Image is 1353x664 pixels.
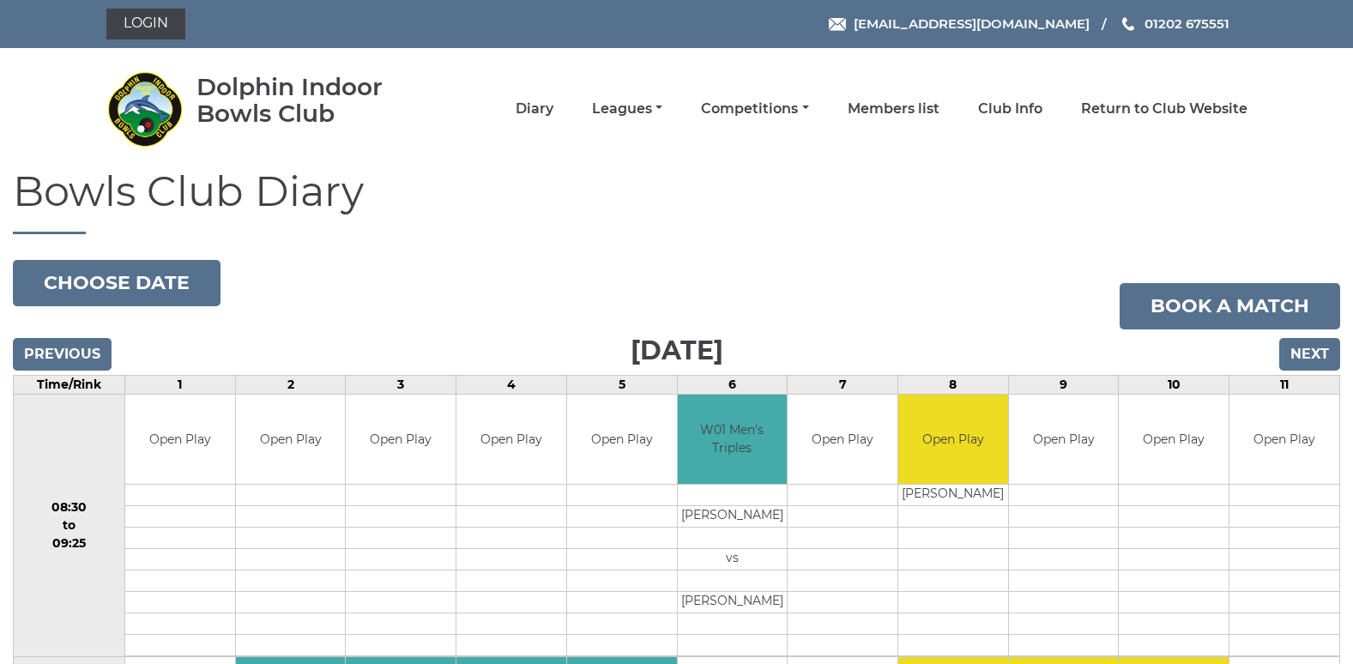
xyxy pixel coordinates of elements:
[346,395,456,485] td: Open Play
[1119,395,1229,485] td: Open Play
[788,395,897,485] td: Open Play
[898,485,1008,506] td: [PERSON_NAME]
[1229,375,1340,394] td: 11
[14,375,125,394] td: Time/Rink
[1120,14,1229,33] a: Phone us 01202 675551
[1279,338,1340,371] input: Next
[516,100,553,118] a: Diary
[678,506,788,528] td: [PERSON_NAME]
[14,394,125,657] td: 08:30 to 09:25
[1009,395,1119,485] td: Open Play
[1120,283,1340,329] a: Book a match
[125,395,235,485] td: Open Play
[196,74,432,127] div: Dolphin Indoor Bowls Club
[592,100,662,118] a: Leagues
[106,9,185,39] a: Login
[829,14,1090,33] a: Email [EMAIL_ADDRESS][DOMAIN_NAME]
[456,375,567,394] td: 4
[678,592,788,613] td: [PERSON_NAME]
[235,375,346,394] td: 2
[1145,15,1229,32] span: 01202 675551
[898,375,1009,394] td: 8
[677,375,788,394] td: 6
[978,100,1042,118] a: Club Info
[829,18,846,31] img: Email
[1122,17,1134,31] img: Phone us
[13,260,220,306] button: Choose date
[848,100,939,118] a: Members list
[566,375,677,394] td: 5
[678,549,788,570] td: vs
[456,395,566,485] td: Open Play
[236,395,346,485] td: Open Play
[346,375,456,394] td: 3
[788,375,898,394] td: 7
[898,395,1008,485] td: Open Play
[1229,395,1339,485] td: Open Play
[106,70,184,148] img: Dolphin Indoor Bowls Club
[1008,375,1119,394] td: 9
[124,375,235,394] td: 1
[854,15,1090,32] span: [EMAIL_ADDRESS][DOMAIN_NAME]
[1081,100,1247,118] a: Return to Club Website
[701,100,808,118] a: Competitions
[13,338,112,371] input: Previous
[567,395,677,485] td: Open Play
[13,169,1340,234] h1: Bowls Club Diary
[678,395,788,485] td: W01 Men's Triples
[1119,375,1229,394] td: 10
